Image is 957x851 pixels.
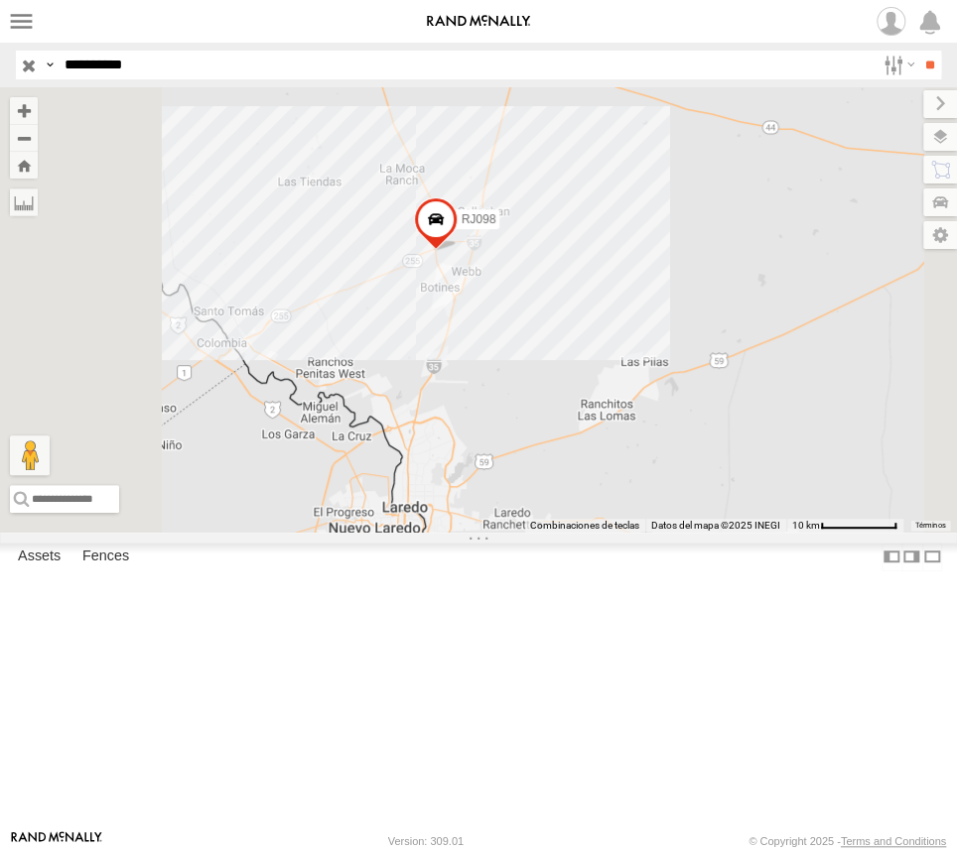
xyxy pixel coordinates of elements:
a: Terms and Conditions [841,835,946,847]
a: Visit our Website [11,831,102,851]
span: 10 km [792,520,820,531]
label: Search Query [42,51,58,79]
label: Measure [10,188,38,216]
label: Fences [72,544,139,571]
img: rand-logo.svg [427,15,530,29]
div: © Copyright 2025 - [749,835,946,847]
label: Dock Summary Table to the Left [882,543,901,571]
button: Escala del mapa: 10 km por 74 píxeles [786,519,903,533]
a: Términos (se abre en una nueva pestaña) [914,521,946,529]
span: RJ098 [462,212,496,226]
label: Search Filter Options [876,51,918,79]
button: Zoom Home [10,152,38,179]
button: Combinaciones de teclas [530,519,639,533]
label: Assets [8,544,70,571]
div: Version: 309.01 [388,835,464,847]
button: Zoom out [10,124,38,152]
label: Dock Summary Table to the Right [901,543,921,571]
label: Hide Summary Table [922,543,942,571]
button: Arrastra al hombrecito al mapa para abrir Street View [10,435,50,475]
span: Datos del mapa ©2025 INEGI [651,520,780,531]
label: Map Settings [923,221,957,249]
button: Zoom in [10,97,38,124]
